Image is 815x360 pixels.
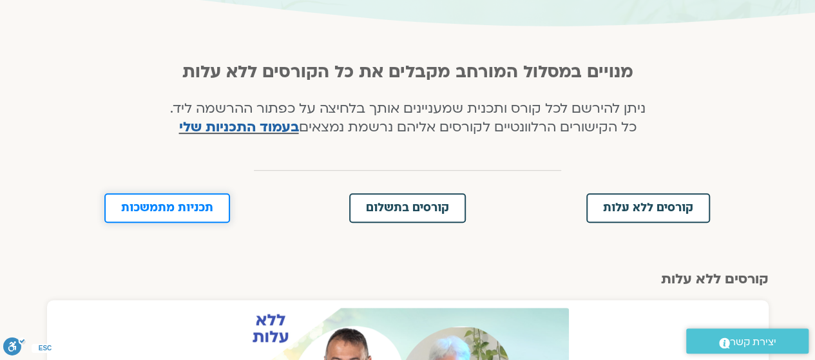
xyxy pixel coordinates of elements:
[603,202,693,214] span: קורסים ללא עלות
[104,193,230,223] a: תכניות מתמשכות
[164,100,651,137] h4: ניתן להירשם לכל קורס ותכנית שמעניינים אותך בלחיצה על כפתור ההרשמה ליד. כל הקישורים הרלוונטיים לקו...
[366,202,449,214] span: קורסים בתשלום
[121,202,213,214] span: תכניות מתמשכות
[349,193,466,223] a: קורסים בתשלום
[179,118,299,137] a: בעמוד התכניות שלי
[164,62,651,82] h2: מנויים במסלול המורחב מקבלים את כל הקורסים ללא עלות
[686,328,809,354] a: יצירת קשר
[586,193,710,223] a: קורסים ללא עלות
[47,272,769,287] h2: קורסים ללא עלות
[730,334,776,351] span: יצירת קשר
